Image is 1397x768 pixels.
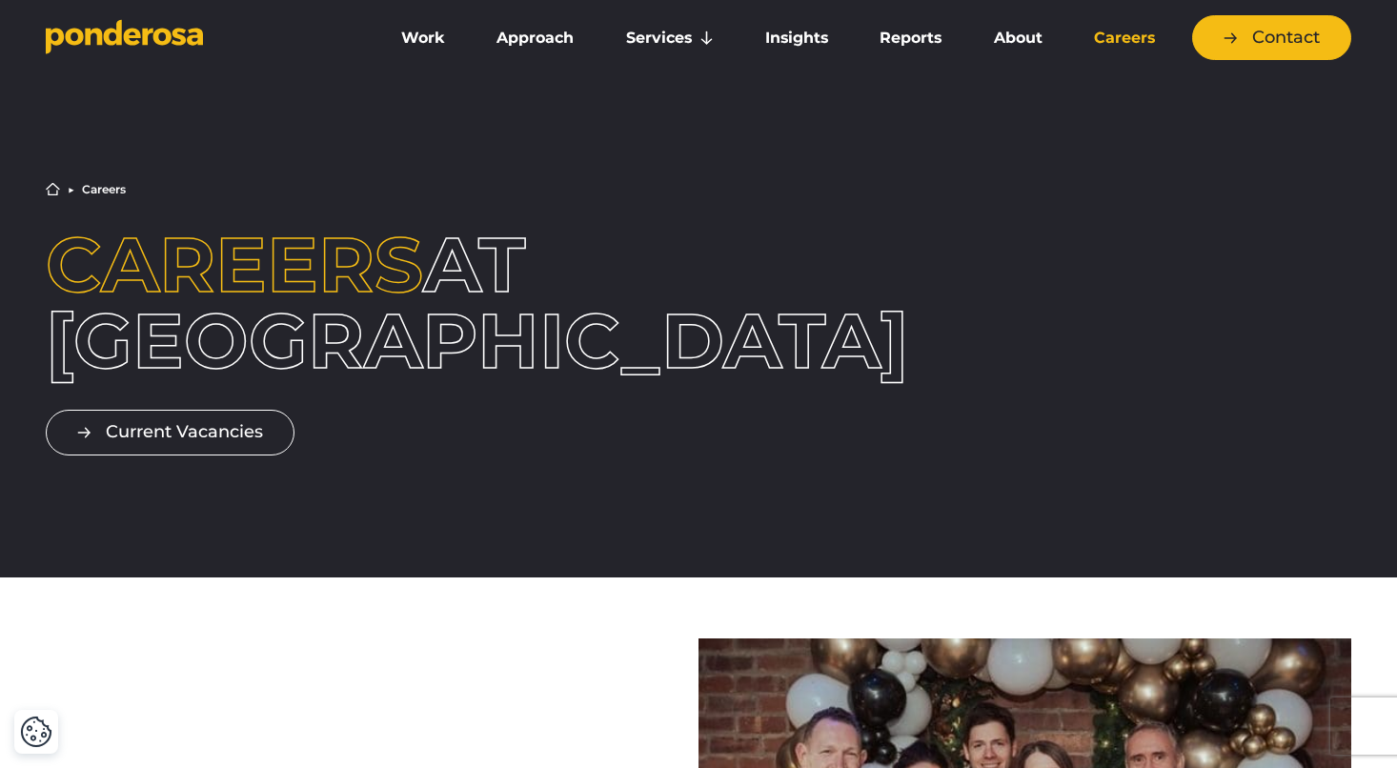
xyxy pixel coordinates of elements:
[68,184,74,195] li: ▶︎
[20,716,52,748] button: Cookie Settings
[1072,18,1177,58] a: Careers
[20,716,52,748] img: Revisit consent button
[46,410,294,455] a: Current Vacancies
[971,18,1063,58] a: About
[46,19,351,57] a: Go to homepage
[379,18,467,58] a: Work
[743,18,850,58] a: Insights
[604,18,736,58] a: Services
[46,218,423,311] span: Careers
[46,182,60,196] a: Home
[82,184,126,195] li: Careers
[46,227,573,379] h1: at [GEOGRAPHIC_DATA]
[475,18,596,58] a: Approach
[1192,15,1351,60] a: Contact
[858,18,963,58] a: Reports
